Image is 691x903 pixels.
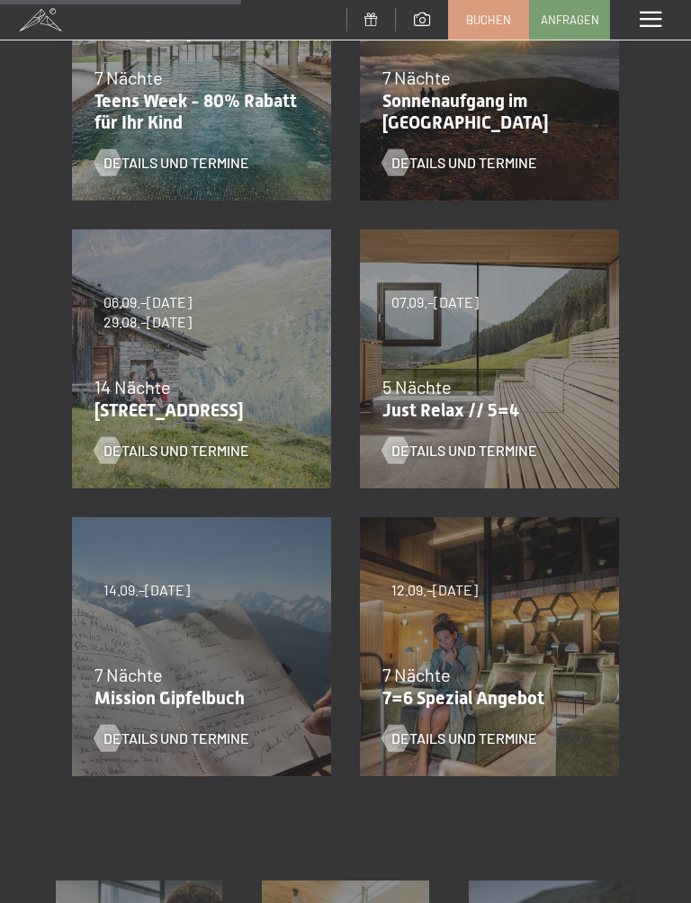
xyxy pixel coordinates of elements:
span: 7 Nächte [382,67,451,88]
a: Details und Termine [94,441,249,460]
a: Details und Termine [382,441,537,460]
p: Mission Gipfelbuch [94,687,300,709]
span: 7 Nächte [94,67,163,88]
span: 5 Nächte [382,376,452,398]
p: Sonnenaufgang im [GEOGRAPHIC_DATA] [382,90,588,133]
a: Anfragen [530,1,609,39]
span: Details und Termine [103,729,249,748]
span: Details und Termine [103,153,249,173]
p: 7=6 Spezial Angebot [382,687,588,709]
p: Teens Week - 80% Rabatt für Ihr Kind [94,90,300,133]
span: 14 Nächte [94,376,171,398]
span: Details und Termine [391,729,537,748]
span: 29.08.–[DATE] [103,312,192,332]
span: Anfragen [541,12,599,28]
p: Just Relax // 5=4 [382,399,588,421]
a: Details und Termine [382,153,537,173]
p: [STREET_ADDRESS] [94,399,300,421]
a: Details und Termine [94,153,249,173]
span: Details und Termine [391,441,537,460]
span: Details und Termine [391,153,537,173]
a: Buchen [449,1,528,39]
span: Buchen [466,12,511,28]
span: 7 Nächte [382,664,451,685]
span: 06.09.–[DATE] [103,292,192,312]
a: Details und Termine [382,729,537,748]
span: 14.09.–[DATE] [103,580,190,600]
span: Details und Termine [103,441,249,460]
span: 07.09.–[DATE] [391,292,479,312]
span: 12.09.–[DATE] [391,580,478,600]
span: 7 Nächte [94,664,163,685]
a: Details und Termine [94,729,249,748]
